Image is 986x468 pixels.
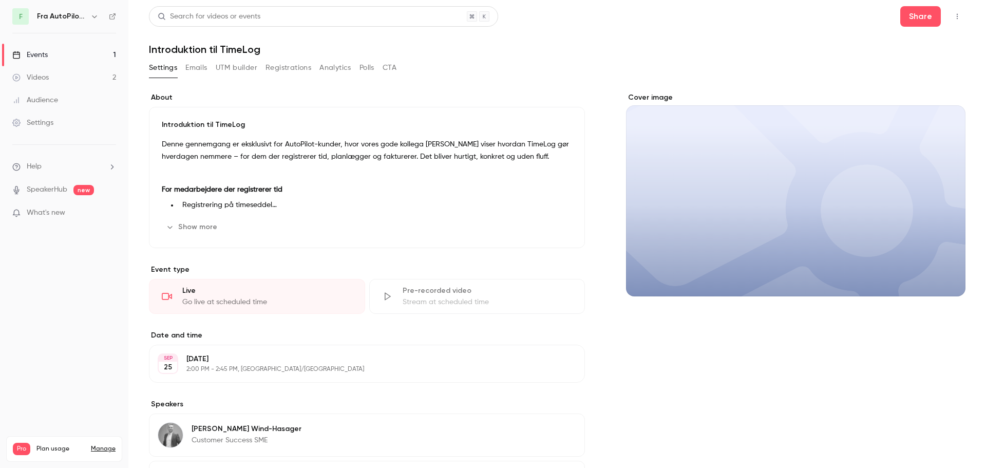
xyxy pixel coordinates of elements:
label: Cover image [626,92,965,103]
span: What's new [27,208,65,218]
p: 25 [164,362,172,372]
div: Settings [12,118,53,128]
span: Pro [13,443,30,455]
p: 2:00 PM - 2:45 PM, [GEOGRAPHIC_DATA]/[GEOGRAPHIC_DATA] [186,365,530,373]
button: CTA [383,60,396,76]
button: Polls [359,60,374,76]
div: Pre-recorded video [403,286,573,296]
img: Jens Wind-Hasager [158,423,183,447]
button: Settings [149,60,177,76]
strong: For medarbejdere der registrerer tid [162,186,282,193]
div: Pre-recorded videoStream at scheduled time [369,279,585,314]
h1: Introduktion til TimeLog [149,43,965,55]
div: Jens Wind-Hasager[PERSON_NAME] Wind-HasagerCustomer Success SME [149,414,585,457]
a: Manage [91,445,116,453]
button: Share [900,6,941,27]
div: Audience [12,95,58,105]
div: Stream at scheduled time [403,297,573,307]
section: Cover image [626,92,965,296]
p: [PERSON_NAME] Wind-Hasager [192,424,301,434]
button: Emails [185,60,207,76]
div: Go live at scheduled time [182,297,352,307]
li: help-dropdown-opener [12,161,116,172]
p: Introduktion til TimeLog [162,120,572,130]
label: Date and time [149,330,585,341]
button: Registrations [266,60,311,76]
div: SEP [159,354,177,362]
span: Help [27,161,42,172]
li: Registrering på timeseddel [178,200,572,211]
p: Denne gennemgang er eksklusivt for AutoPilot-kunder, hvor vores gode kollega [PERSON_NAME] viser ... [162,138,572,163]
button: Show more [162,219,223,235]
span: Plan usage [36,445,85,453]
button: UTM builder [216,60,257,76]
div: Live [182,286,352,296]
div: Search for videos or events [158,11,260,22]
a: SpeakerHub [27,184,67,195]
label: Speakers [149,399,585,409]
p: Event type [149,265,585,275]
span: F [19,11,23,22]
div: Events [12,50,48,60]
div: LiveGo live at scheduled time [149,279,365,314]
label: About [149,92,585,103]
h6: Fra AutoPilot til TimeLog [37,11,86,22]
p: [DATE] [186,354,530,364]
p: Customer Success SME [192,435,301,445]
div: Videos [12,72,49,83]
span: new [73,185,94,195]
button: Analytics [319,60,351,76]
